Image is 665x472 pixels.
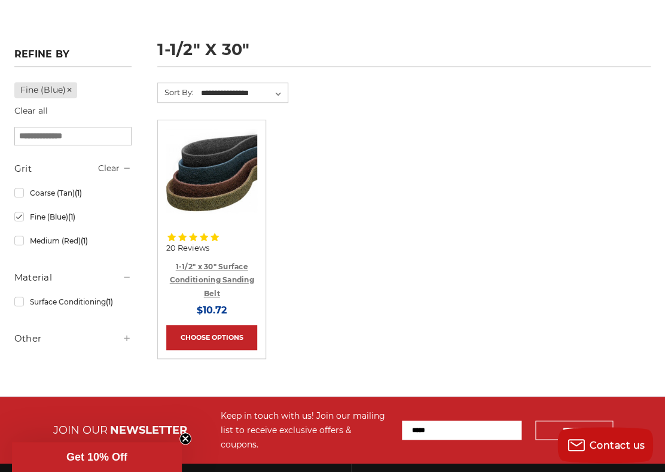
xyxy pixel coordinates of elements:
[14,270,132,285] h5: Material
[14,291,132,312] a: Surface Conditioning
[590,440,645,451] span: Contact us
[53,424,108,437] span: JOIN OUR
[557,427,653,463] button: Contact us
[170,262,254,298] a: 1-1/2" x 30" Surface Conditioning Sanding Belt
[12,442,182,472] div: Get 10% OffClose teaser
[68,212,75,221] span: (1)
[106,297,113,306] span: (1)
[14,48,132,67] h5: Refine by
[66,451,127,463] span: Get 10% Off
[166,129,258,220] img: 1.5"x30" Surface Conditioning Sanding Belts
[14,162,132,176] h5: Grit
[199,84,288,102] select: Sort By:
[14,182,132,203] a: Coarse (Tan)
[158,83,194,101] label: Sort By:
[14,82,77,98] a: Fine (Blue)
[14,105,48,116] a: Clear all
[110,424,187,437] span: NEWSLETTER
[14,331,132,346] h5: Other
[98,163,120,173] a: Clear
[81,236,88,245] span: (1)
[14,230,132,251] a: Medium (Red)
[166,244,209,252] span: 20 Reviews
[179,433,191,444] button: Close teaser
[197,304,227,316] span: $10.72
[14,206,132,227] a: Fine (Blue)
[221,409,390,452] div: Keep in touch with us! Join our mailing list to receive exclusive offers & coupons.
[75,188,82,197] span: (1)
[157,41,651,67] h1: 1-1/2" x 30"
[166,325,258,350] a: Choose Options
